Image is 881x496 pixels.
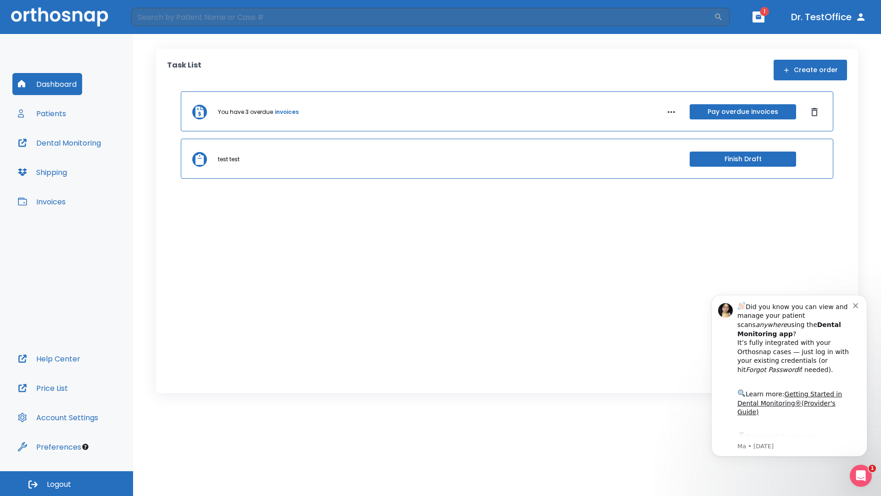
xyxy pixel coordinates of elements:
[12,161,72,183] button: Shipping
[690,104,796,119] button: Pay overdue invoices
[12,436,87,458] button: Preferences
[807,105,822,119] button: Dismiss
[760,7,769,16] span: 1
[218,108,273,116] p: You have 3 overdue
[275,108,299,116] a: invoices
[40,152,122,169] a: App Store
[40,150,156,197] div: Download the app: | ​ Let us know if you need help getting started!
[167,60,201,80] p: Task List
[869,465,876,472] span: 1
[218,155,240,163] p: test test
[774,60,847,80] button: Create order
[12,377,73,399] button: Price List
[156,20,163,27] button: Dismiss notification
[12,73,82,95] button: Dashboard
[850,465,872,487] iframe: Intercom live chat
[12,102,72,124] button: Patients
[81,443,89,451] div: Tooltip anchor
[11,7,108,26] img: Orthosnap
[12,132,106,154] button: Dental Monitoring
[40,161,156,169] p: Message from Ma, sent 3w ago
[697,281,881,471] iframe: Intercom notifications message
[12,406,104,428] button: Account Settings
[12,191,71,213] button: Invoices
[787,9,870,25] button: Dr. TestOffice
[690,152,796,167] button: Finish Draft
[12,348,86,370] button: Help Center
[47,479,71,490] span: Logout
[131,8,714,26] input: Search by Patient Name or Case #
